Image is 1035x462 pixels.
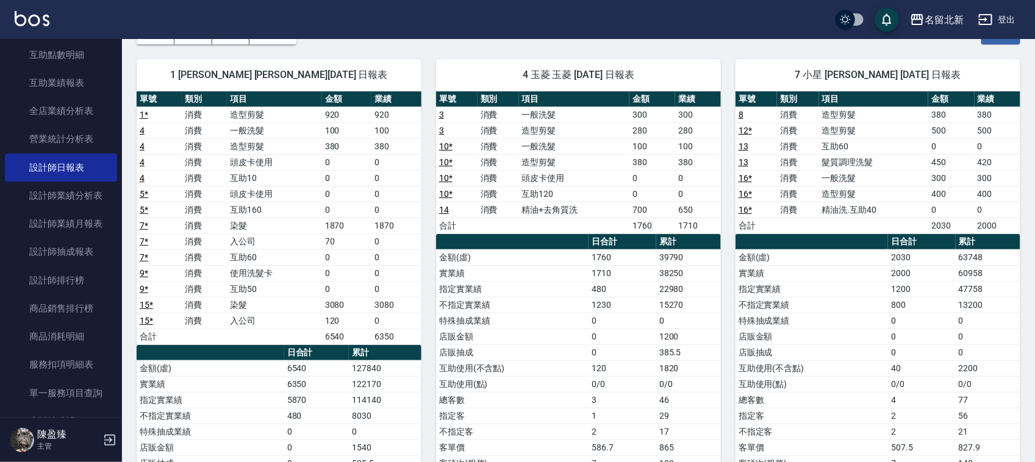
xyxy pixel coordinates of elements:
[589,376,656,392] td: 0/0
[137,408,284,424] td: 不指定實業績
[925,12,964,27] div: 名留北新
[182,91,227,107] th: 類別
[371,329,421,344] td: 6350
[777,91,818,107] th: 類別
[739,141,748,151] a: 13
[589,265,656,281] td: 1710
[5,125,117,153] a: 營業統計分析表
[137,392,284,408] td: 指定實業績
[182,249,227,265] td: 消費
[436,392,589,408] td: 總客數
[5,154,117,182] a: 設計師日報表
[227,297,322,313] td: 染髮
[777,107,818,123] td: 消費
[629,154,675,170] td: 380
[182,265,227,281] td: 消費
[519,107,630,123] td: 一般洗髮
[928,138,974,154] td: 0
[322,265,372,281] td: 0
[182,170,227,186] td: 消費
[322,218,372,233] td: 1870
[736,439,888,455] td: 客單價
[956,360,1020,376] td: 2200
[675,202,721,218] td: 650
[322,233,372,249] td: 70
[137,91,421,345] table: a dense table
[888,344,955,360] td: 0
[656,313,721,329] td: 0
[589,424,656,439] td: 2
[5,266,117,294] a: 設計師排行榜
[819,170,929,186] td: 一般洗髮
[819,186,929,202] td: 造型剪髮
[956,376,1020,392] td: 0/0
[284,360,349,376] td: 6540
[629,218,675,233] td: 1760
[182,218,227,233] td: 消費
[371,281,421,297] td: 0
[182,202,227,218] td: 消費
[227,265,322,281] td: 使用洗髮卡
[371,297,421,313] td: 3080
[888,249,955,265] td: 2030
[182,123,227,138] td: 消費
[656,392,721,408] td: 46
[519,202,630,218] td: 精油+去角質洗
[137,376,284,392] td: 實業績
[182,313,227,329] td: 消費
[736,344,888,360] td: 店販抽成
[451,69,706,81] span: 4 玉菱 玉菱 [DATE] 日報表
[371,170,421,186] td: 0
[888,234,955,250] th: 日合計
[478,138,519,154] td: 消費
[589,297,656,313] td: 1230
[284,439,349,455] td: 0
[227,281,322,297] td: 互助50
[656,424,721,439] td: 17
[322,281,372,297] td: 0
[478,91,519,107] th: 類別
[750,69,1006,81] span: 7 小星 [PERSON_NAME] [DATE] 日報表
[436,424,589,439] td: 不指定客
[137,439,284,455] td: 店販金額
[182,186,227,202] td: 消費
[656,265,721,281] td: 38250
[675,186,721,202] td: 0
[322,107,372,123] td: 920
[322,186,372,202] td: 0
[675,170,721,186] td: 0
[656,329,721,344] td: 1200
[928,123,974,138] td: 500
[436,376,589,392] td: 互助使用(點)
[478,107,519,123] td: 消費
[371,123,421,138] td: 100
[322,170,372,186] td: 0
[5,350,117,378] a: 服務扣項明細表
[227,202,322,218] td: 互助160
[675,218,721,233] td: 1710
[736,249,888,265] td: 金額(虛)
[675,138,721,154] td: 100
[182,233,227,249] td: 消費
[675,91,721,107] th: 業績
[371,202,421,218] td: 0
[322,154,372,170] td: 0
[478,123,519,138] td: 消費
[322,138,372,154] td: 380
[888,360,955,376] td: 40
[629,107,675,123] td: 300
[284,408,349,424] td: 480
[739,110,743,119] a: 8
[956,265,1020,281] td: 60958
[371,313,421,329] td: 0
[956,439,1020,455] td: 827.9
[656,376,721,392] td: 0/0
[227,91,322,107] th: 項目
[182,297,227,313] td: 消費
[5,238,117,266] a: 設計師抽成報表
[975,170,1020,186] td: 300
[888,281,955,297] td: 1200
[371,91,421,107] th: 業績
[519,170,630,186] td: 頭皮卡使用
[675,123,721,138] td: 280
